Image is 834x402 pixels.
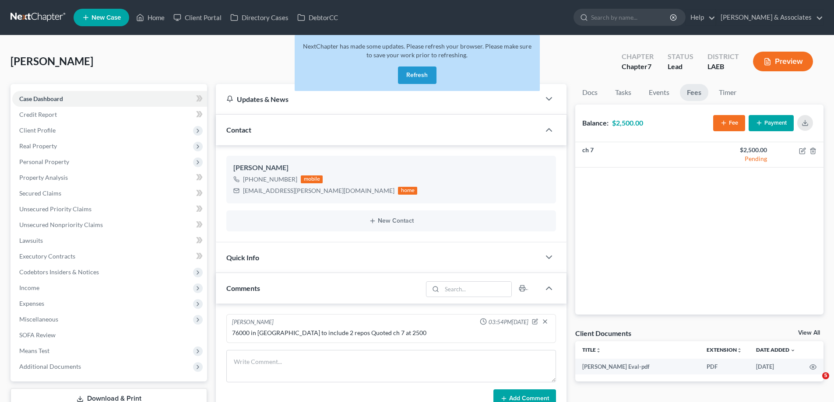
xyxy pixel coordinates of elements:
[749,115,794,131] button: Payment
[707,52,739,62] div: District
[19,95,63,102] span: Case Dashboard
[398,187,417,195] div: home
[226,253,259,262] span: Quick Info
[713,115,745,131] button: Fee
[489,318,528,326] span: 03:54PM[DATE]
[12,233,207,248] a: Lawsuits
[19,315,58,323] span: Miscellaneous
[12,201,207,217] a: Unsecured Priority Claims
[822,372,829,379] span: 5
[19,142,57,150] span: Real Property
[19,158,69,165] span: Personal Property
[12,185,207,201] a: Secured Claims
[790,348,795,353] i: expand_more
[680,84,708,101] a: Fees
[19,237,43,244] span: Lawsuits
[12,327,207,343] a: SOFA Review
[233,163,549,173] div: [PERSON_NAME]
[19,284,39,291] span: Income
[12,248,207,264] a: Executory Contracts
[575,84,605,101] a: Docs
[707,146,767,154] div: $2,500.00
[804,372,825,393] iframe: Intercom live chat
[19,111,57,118] span: Credit Report
[19,174,68,181] span: Property Analysis
[19,189,61,197] span: Secured Claims
[622,52,654,62] div: Chapter
[12,170,207,185] a: Property Analysis
[753,52,813,71] button: Preview
[622,62,654,72] div: Chapter
[301,175,323,183] div: mobile
[712,84,743,101] a: Timer
[19,205,91,213] span: Unsecured Priority Claims
[749,359,802,374] td: [DATE]
[582,119,609,127] strong: Balance:
[12,91,207,107] a: Case Dashboard
[233,217,549,224] button: New Contact
[398,66,436,84] button: Refresh
[700,359,749,374] td: PDF
[12,107,207,122] a: Credit Report
[19,331,56,339] span: SOFA Review
[226,126,251,134] span: Contact
[442,282,512,297] input: Search...
[575,359,700,374] td: [PERSON_NAME] Eval-pdf
[668,52,693,62] div: Status
[12,217,207,233] a: Unsecured Nonpriority Claims
[19,268,99,276] span: Codebtors Insiders & Notices
[647,62,651,70] span: 7
[19,363,81,370] span: Additional Documents
[303,42,531,59] span: NextChapter has made some updates. Please refresh your browser. Please make sure to save your wor...
[243,186,394,195] div: [EMAIL_ADDRESS][PERSON_NAME][DOMAIN_NAME]
[232,329,550,337] div: 76000 in [GEOGRAPHIC_DATA] to include 2 repos Quoted ch 7 at 2500
[707,346,742,353] a: Extensionunfold_more
[132,10,169,25] a: Home
[668,62,693,72] div: Lead
[798,330,820,336] a: View All
[716,10,823,25] a: [PERSON_NAME] & Associates
[19,347,49,354] span: Means Test
[575,329,631,338] div: Client Documents
[243,175,297,184] div: [PHONE_NUMBER]
[169,10,226,25] a: Client Portal
[612,119,643,127] strong: $2,500.00
[582,346,601,353] a: Titleunfold_more
[707,154,767,163] div: Pending
[19,126,56,134] span: Client Profile
[226,284,260,292] span: Comments
[608,84,638,101] a: Tasks
[575,142,699,168] td: ch 7
[642,84,676,101] a: Events
[686,10,715,25] a: Help
[226,94,530,104] div: Updates & News
[19,221,103,228] span: Unsecured Nonpriority Claims
[293,10,342,25] a: DebtorCC
[707,62,739,72] div: LAEB
[19,300,44,307] span: Expenses
[232,318,274,327] div: [PERSON_NAME]
[737,348,742,353] i: unfold_more
[11,55,93,67] span: [PERSON_NAME]
[591,9,671,25] input: Search by name...
[19,252,75,260] span: Executory Contracts
[91,14,121,21] span: New Case
[756,346,795,353] a: Date Added expand_more
[596,348,601,353] i: unfold_more
[226,10,293,25] a: Directory Cases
